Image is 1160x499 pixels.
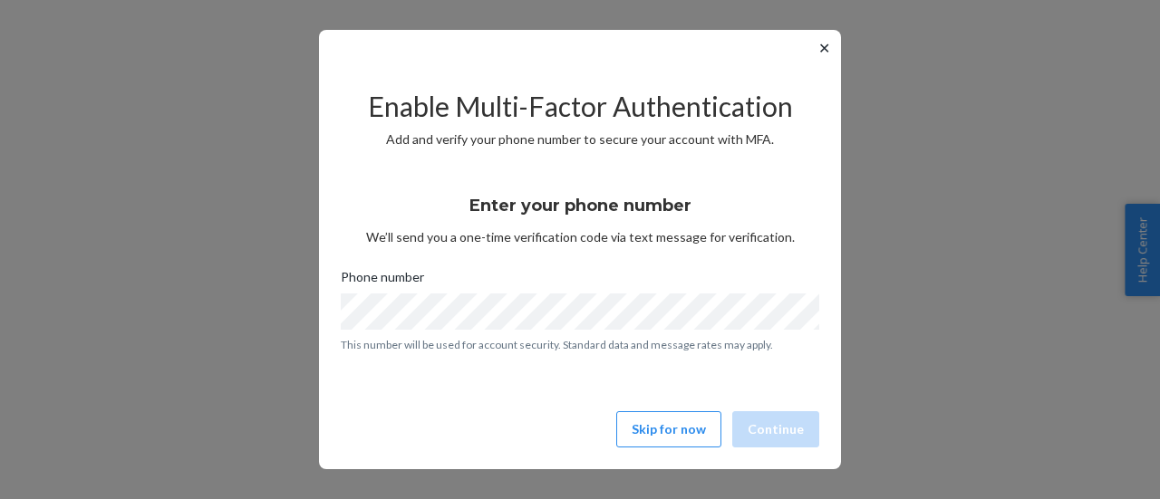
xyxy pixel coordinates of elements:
div: We’ll send you a one-time verification code via text message for verification. [341,179,819,246]
button: Skip for now [616,411,721,447]
button: Continue [732,411,819,447]
p: Add and verify your phone number to secure your account with MFA. [341,130,819,149]
p: This number will be used for account security. Standard data and message rates may apply. [341,337,819,352]
h2: Enable Multi-Factor Authentication [341,91,819,121]
span: Phone number [341,268,424,293]
button: ✕ [815,37,834,59]
h3: Enter your phone number [469,194,691,217]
